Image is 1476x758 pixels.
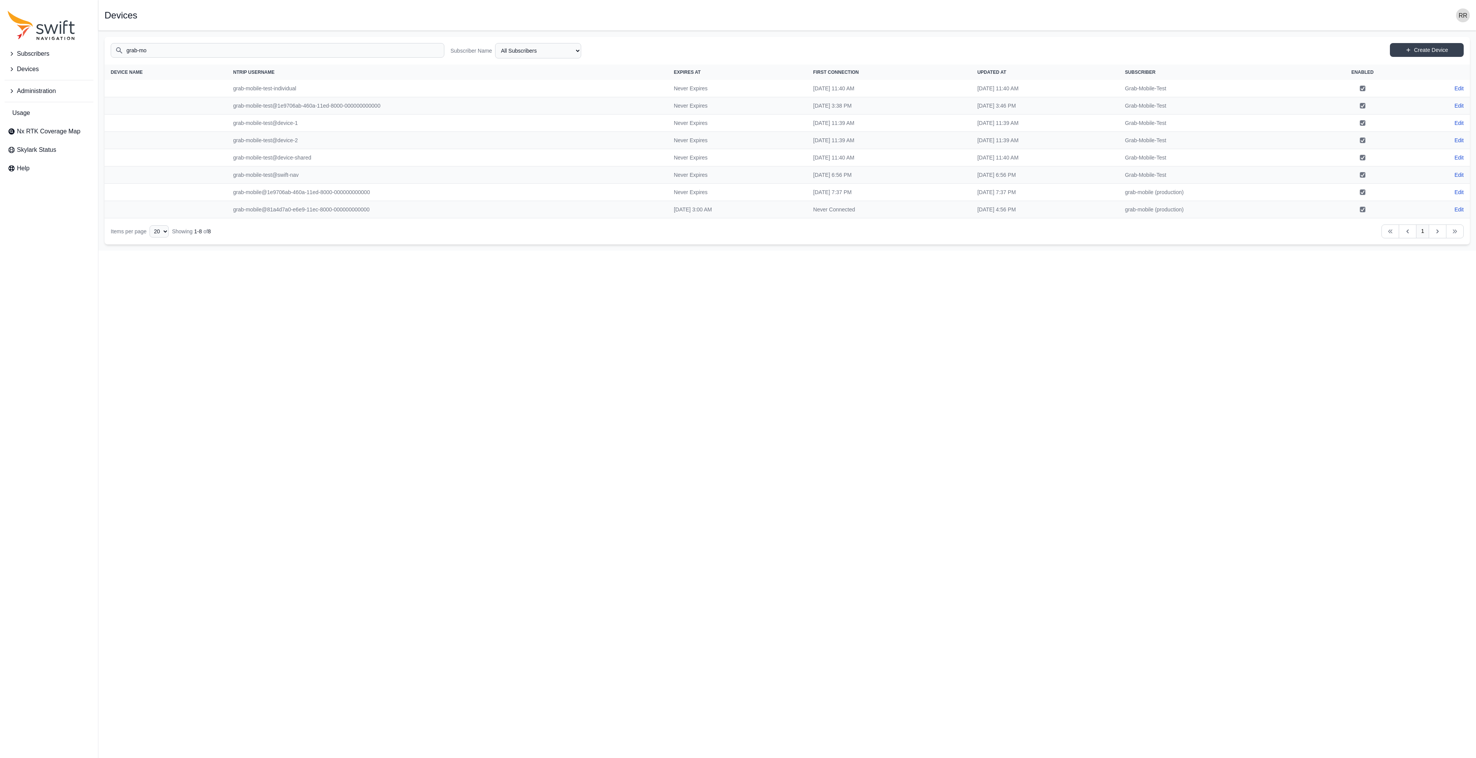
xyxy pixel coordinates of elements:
td: [DATE] 11:40 AM [971,80,1119,97]
a: Edit [1454,119,1464,127]
button: Subscribers [5,46,93,62]
td: [DATE] 11:39 AM [971,132,1119,149]
th: Device Name [105,65,227,80]
td: Never Expires [668,166,807,184]
a: Edit [1454,154,1464,161]
a: Edit [1454,188,1464,196]
th: NTRIP Username [227,65,668,80]
span: Administration [17,86,56,96]
td: grab-mobile@81a4d7a0-e6e9-11ec-8000-000000000000 [227,201,668,218]
td: [DATE] 4:56 PM [971,201,1119,218]
td: [DATE] 11:39 AM [971,115,1119,132]
td: [DATE] 3:00 AM [668,201,807,218]
span: 8 [208,228,211,234]
button: Administration [5,83,93,99]
a: Nx RTK Coverage Map [5,124,93,139]
span: Nx RTK Coverage Map [17,127,80,136]
a: Edit [1454,206,1464,213]
th: Subscriber [1119,65,1315,80]
a: Create Device [1390,43,1464,57]
a: Edit [1454,85,1464,92]
td: [DATE] 6:56 PM [971,166,1119,184]
span: Skylark Status [17,145,56,155]
td: Never Expires [668,80,807,97]
td: grab-mobile-test-individual [227,80,668,97]
label: Subscriber Name [450,47,492,55]
td: Grab-Mobile-Test [1119,166,1315,184]
select: Subscriber [495,43,581,58]
td: grab-mobile-test@1e9706ab-460a-11ed-8000-000000000000 [227,97,668,115]
div: Showing of [172,228,211,235]
td: Grab-Mobile-Test [1119,132,1315,149]
a: Help [5,161,93,176]
td: grab-mobile-test@device-shared [227,149,668,166]
select: Display Limit [150,225,169,238]
input: Search [111,43,444,58]
td: Never Connected [807,201,971,218]
th: Enabled [1315,65,1410,80]
span: Subscribers [17,49,49,58]
td: Never Expires [668,184,807,201]
td: grab-mobile (production) [1119,184,1315,201]
td: grab-mobile-test@swift-nav [227,166,668,184]
td: Never Expires [668,97,807,115]
td: [DATE] 11:39 AM [807,115,971,132]
span: Usage [12,108,30,118]
td: Grab-Mobile-Test [1119,149,1315,166]
td: Never Expires [668,149,807,166]
td: [DATE] 11:40 AM [971,149,1119,166]
span: First Connection [813,70,859,75]
td: Never Expires [668,115,807,132]
a: Usage [5,105,93,121]
td: grab-mobile@1e9706ab-460a-11ed-8000-000000000000 [227,184,668,201]
img: user photo [1456,8,1470,22]
td: [DATE] 7:37 PM [807,184,971,201]
td: [DATE] 3:38 PM [807,97,971,115]
span: Items per page [111,228,146,234]
nav: Table navigation [105,218,1470,244]
a: Skylark Status [5,142,93,158]
td: [DATE] 11:39 AM [807,132,971,149]
a: Edit [1454,136,1464,144]
span: Expires At [674,70,701,75]
td: Grab-Mobile-Test [1119,80,1315,97]
button: Devices [5,62,93,77]
td: Grab-Mobile-Test [1119,97,1315,115]
a: Edit [1454,102,1464,110]
td: Never Expires [668,132,807,149]
span: Devices [17,65,39,74]
td: [DATE] 6:56 PM [807,166,971,184]
a: Edit [1454,171,1464,179]
td: grab-mobile-test@device-2 [227,132,668,149]
td: [DATE] 11:40 AM [807,149,971,166]
span: Help [17,164,30,173]
td: grab-mobile (production) [1119,201,1315,218]
td: grab-mobile-test@device-1 [227,115,668,132]
td: [DATE] 3:46 PM [971,97,1119,115]
td: [DATE] 11:40 AM [807,80,971,97]
h1: Devices [105,11,137,20]
td: [DATE] 7:37 PM [971,184,1119,201]
td: Grab-Mobile-Test [1119,115,1315,132]
span: Updated At [977,70,1006,75]
span: 1 - 8 [194,228,202,234]
a: 1 [1416,224,1429,238]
